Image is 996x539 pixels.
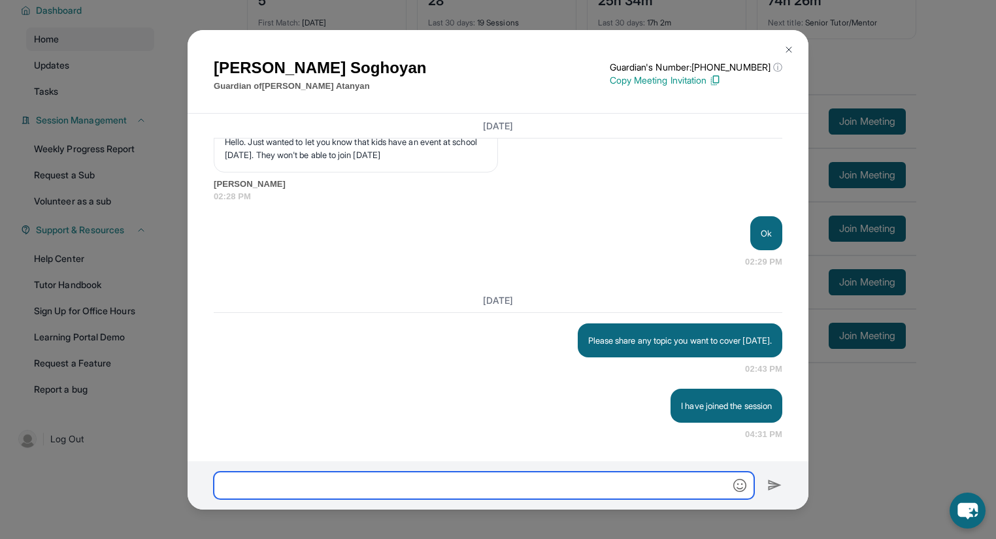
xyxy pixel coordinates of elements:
span: 02:28 PM [214,190,782,203]
span: [PERSON_NAME] [214,178,782,191]
h1: [PERSON_NAME] Soghoyan [214,56,427,80]
h3: [DATE] [214,294,782,307]
p: Ok [761,227,772,240]
img: Send icon [767,478,782,493]
p: Please share any topic you want to cover [DATE]. [588,334,772,347]
p: Guardian's Number: [PHONE_NUMBER] [610,61,782,74]
img: Copy Icon [709,74,721,86]
p: Guardian of [PERSON_NAME] Atanyan [214,80,427,93]
button: chat-button [950,493,986,529]
p: Hello. Just wanted to let you know that kids have an event at school [DATE]. They won't be able t... [225,135,487,161]
h3: [DATE] [214,119,782,132]
p: I have joined the session [681,399,772,412]
img: Close Icon [784,44,794,55]
span: ⓘ [773,61,782,74]
img: Emoji [733,479,746,492]
span: 04:31 PM [745,428,782,441]
span: 02:29 PM [745,255,782,269]
p: Copy Meeting Invitation [610,74,782,87]
span: 02:43 PM [745,363,782,376]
